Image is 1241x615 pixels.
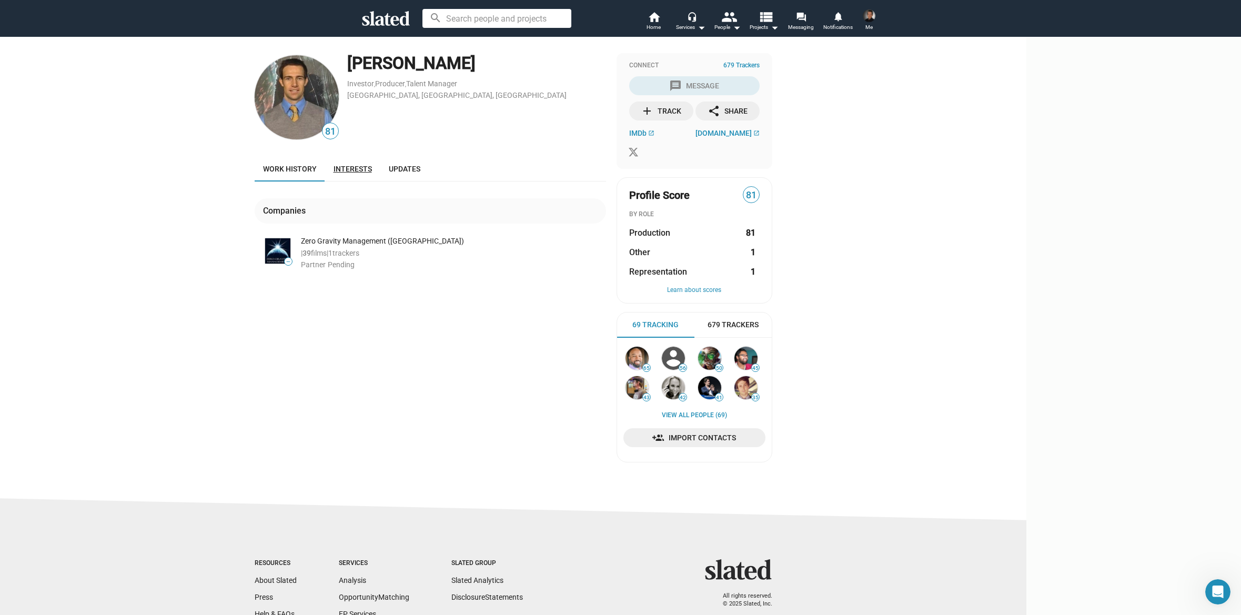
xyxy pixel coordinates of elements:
a: View all People (69) [662,411,727,420]
span: Representation [629,266,687,277]
div: Resources [255,559,297,568]
iframe: Intercom live chat [1205,579,1230,604]
a: Work history [255,156,325,182]
img: Ross Putman [734,376,758,399]
span: [DOMAIN_NAME] [695,129,752,137]
a: Notifications [820,11,856,34]
a: IMDb [629,129,654,137]
span: Home [647,21,661,34]
span: Updates [389,165,420,173]
span: 1 [328,249,332,257]
mat-icon: people [721,9,736,24]
span: Partner [301,260,326,269]
button: Projects [746,11,783,34]
button: Message [629,76,760,95]
span: Messaging [788,21,814,34]
mat-icon: arrow_drop_down [768,21,781,34]
a: Talent Manager [406,79,457,88]
span: Other [629,247,650,258]
p: All rights reserved. © 2025 Slated, Inc. [712,592,772,608]
img: Karl Shefelman [625,376,649,399]
span: 39 [302,249,311,257]
span: — [285,259,292,265]
img: Stephan Paternot [698,376,721,399]
img: Jenna Block [662,376,685,399]
div: Services [339,559,409,568]
span: trackers [332,249,359,257]
span: , [374,82,375,87]
span: IMDb [629,129,647,137]
a: About Slated [255,576,297,584]
span: | [301,249,302,257]
mat-icon: notifications [833,11,843,21]
img: Eric Williams [255,55,339,139]
span: films [311,249,327,257]
img: Jeff Brockmeyer [863,9,875,22]
input: Search people and projects [422,9,571,28]
mat-icon: arrow_drop_down [730,21,743,34]
mat-icon: open_in_new [753,130,760,136]
span: 679 Trackers [723,62,760,70]
span: 43 [643,395,650,401]
a: [GEOGRAPHIC_DATA], [GEOGRAPHIC_DATA], [GEOGRAPHIC_DATA] [347,91,567,99]
mat-icon: share [708,105,720,117]
div: Companies [263,205,310,216]
mat-icon: forum [796,12,806,22]
a: Interests [325,156,380,182]
div: Slated Group [451,559,523,568]
span: | [327,249,328,257]
span: 81 [322,125,338,139]
div: Services [676,21,705,34]
button: Share [695,102,760,120]
button: Track [629,102,693,120]
a: Messaging [783,11,820,34]
span: 81 [743,188,759,203]
div: Message [669,76,719,95]
strong: 1 [751,247,755,258]
mat-icon: headset_mic [687,12,697,21]
span: Projects [750,21,779,34]
span: 35 [752,395,759,401]
a: Updates [380,156,429,182]
div: Share [708,102,748,120]
span: 45 [752,365,759,371]
span: 41 [715,395,723,401]
div: People [714,21,741,34]
a: Analysis [339,576,366,584]
button: People [709,11,746,34]
mat-icon: view_list [758,9,773,24]
span: 50 [715,365,723,371]
a: Investor [347,79,374,88]
span: Work history [263,165,317,173]
span: Interests [334,165,372,173]
span: 69 Tracking [632,320,679,330]
a: Home [635,11,672,34]
span: 65 [643,365,650,371]
span: Me [865,21,873,34]
img: Milan Chakraborty [734,347,758,370]
div: Zero Gravity Management ([GEOGRAPHIC_DATA]) [301,236,606,246]
div: BY ROLE [629,210,760,219]
a: [DOMAIN_NAME] [695,129,760,137]
button: Learn about scores [629,286,760,295]
mat-icon: add [641,105,653,117]
mat-icon: arrow_drop_down [695,21,708,34]
button: Jeff BrockmeyerMe [856,7,882,35]
a: Import Contacts [623,428,765,447]
span: 56 [679,365,687,371]
strong: 81 [746,227,755,238]
div: [PERSON_NAME] [347,52,606,75]
img: Mike Byrd [698,347,721,370]
a: OpportunityMatching [339,593,409,601]
a: Slated Analytics [451,576,503,584]
mat-icon: open_in_new [648,130,654,136]
strong: 1 [751,266,755,277]
mat-icon: message [669,79,682,92]
img: Adel Nur [625,347,649,370]
span: Profile Score [629,188,690,203]
div: Connect [629,62,760,70]
button: Services [672,11,709,34]
span: 42 [679,395,687,401]
a: DisclosureStatements [451,593,523,601]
